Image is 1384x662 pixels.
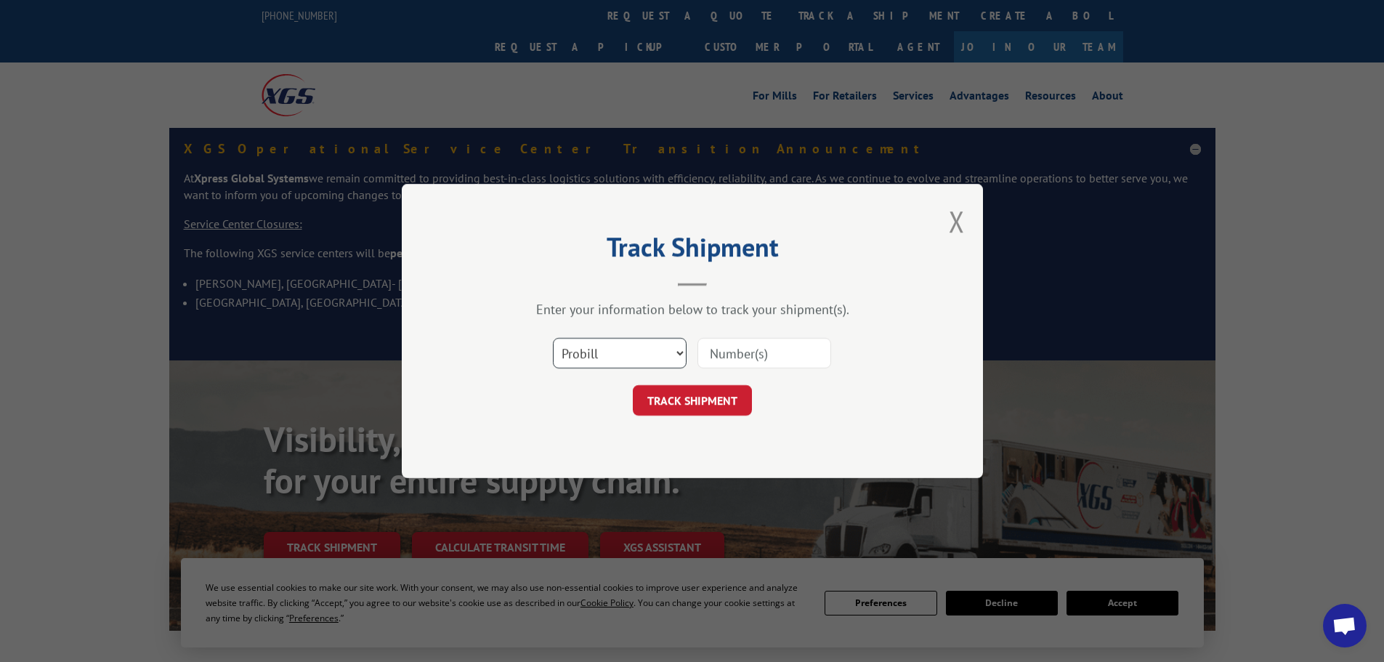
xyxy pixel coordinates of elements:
[949,202,965,241] button: Close modal
[474,301,910,318] div: Enter your information below to track your shipment(s).
[474,237,910,265] h2: Track Shipment
[697,338,831,368] input: Number(s)
[1323,604,1367,647] a: Open chat
[633,385,752,416] button: TRACK SHIPMENT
